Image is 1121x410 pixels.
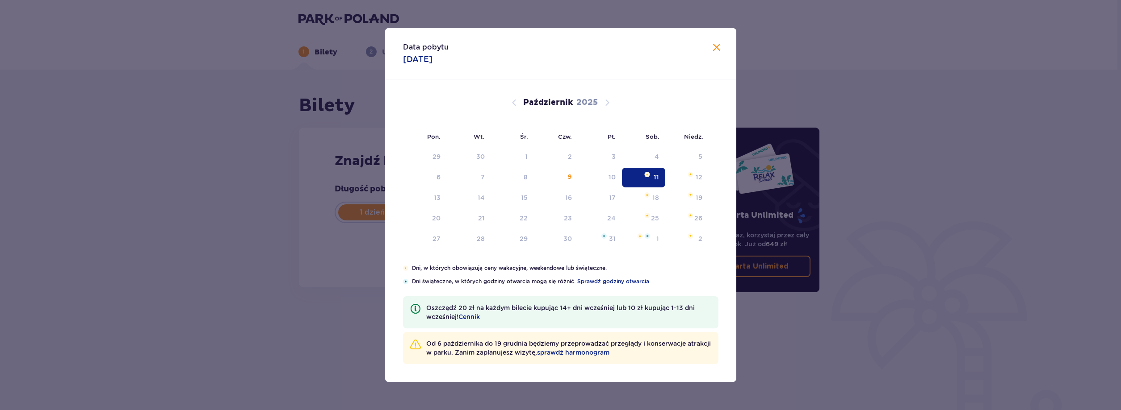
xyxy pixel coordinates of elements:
div: 14 [478,193,485,202]
td: środa, 29 października 2025 [491,229,534,249]
div: 1 [525,152,528,161]
div: 9 [567,173,572,182]
td: Data niedostępna. środa, 8 października 2025 [491,168,534,187]
td: Data niedostępna. wtorek, 7 października 2025 [447,168,491,187]
td: wtorek, 21 października 2025 [447,209,491,228]
img: Pomarańczowa gwiazdka [644,172,650,177]
td: Data niedostępna. piątek, 3 października 2025 [578,147,622,167]
div: 7 [481,173,485,182]
img: Niebieska gwiazdka [645,233,650,239]
div: 3 [612,152,616,161]
td: Data niedostępna. niedziela, 5 października 2025 [665,147,709,167]
td: niedziela, 2 listopada 2025 [665,229,709,249]
small: Czw. [558,133,572,140]
td: sobota, 1 listopada 2025 [622,229,665,249]
button: Zamknij [711,42,722,54]
td: środa, 15 października 2025 [491,188,534,208]
td: czwartek, 23 października 2025 [534,209,578,228]
img: Pomarańczowa gwiazdka [688,213,693,218]
td: Data niedostępna. sobota, 4 października 2025 [622,147,665,167]
td: piątek, 24 października 2025 [578,209,622,228]
button: Następny miesiąc [602,97,613,108]
small: Pt. [608,133,616,140]
div: 22 [520,214,528,223]
img: Niebieska gwiazdka [403,279,408,284]
div: 19 [696,193,702,202]
div: 13 [434,193,441,202]
p: Dni, w których obowiązują ceny wakacyjne, weekendowe lub świąteczne. [412,264,718,272]
td: niedziela, 26 października 2025 [665,209,709,228]
td: poniedziałek, 20 października 2025 [403,209,447,228]
div: 24 [607,214,616,223]
img: Pomarańczowa gwiazdka [688,233,693,239]
img: Pomarańczowa gwiazdka [688,192,693,198]
td: wtorek, 28 października 2025 [447,229,491,249]
td: poniedziałek, 13 października 2025 [403,188,447,208]
div: 15 [521,193,528,202]
div: 11 [654,173,659,182]
td: Data niedostępna. czwartek, 2 października 2025 [534,147,578,167]
div: 17 [609,193,616,202]
td: poniedziałek, 27 października 2025 [403,229,447,249]
img: Niebieska gwiazdka [601,233,607,239]
td: piątek, 31 października 2025 [578,229,622,249]
div: 21 [478,214,485,223]
div: 26 [694,214,702,223]
p: Data pobytu [403,42,449,52]
div: 10 [609,173,616,182]
div: 25 [651,214,659,223]
td: Data zaznaczona. sobota, 11 października 2025 [622,168,665,187]
img: Pomarańczowa gwiazdka [637,233,643,239]
div: 16 [565,193,572,202]
small: Pon. [427,133,441,140]
div: 18 [652,193,659,202]
td: piątek, 17 października 2025 [578,188,622,208]
small: Niedz. [684,133,703,140]
p: Dni świąteczne, w których godziny otwarcia mogą się różnić. [412,277,718,286]
div: 6 [437,173,441,182]
a: sprawdź harmonogram [537,348,609,357]
td: Data niedostępna. wtorek, 30 września 2025 [447,147,491,167]
p: Październik [523,97,573,108]
div: 12 [696,173,702,182]
div: 2 [568,152,572,161]
small: Sob. [646,133,659,140]
td: Data niedostępna. poniedziałek, 29 września 2025 [403,147,447,167]
div: 8 [524,173,528,182]
a: Sprawdź godziny otwarcia [577,277,649,286]
p: Od 6 października do 19 grudnia będziemy przeprowadzać przeglądy i konserwacje atrakcji w parku. ... [426,339,711,357]
div: 30 [476,152,485,161]
td: Data niedostępna. środa, 1 października 2025 [491,147,534,167]
div: 29 [520,234,528,243]
small: Wt. [474,133,484,140]
div: 28 [477,234,485,243]
img: Pomarańczowa gwiazdka [403,265,409,271]
td: niedziela, 12 października 2025 [665,168,709,187]
td: czwartek, 30 października 2025 [534,229,578,249]
div: 27 [432,234,441,243]
div: 4 [655,152,659,161]
p: [DATE] [403,54,432,65]
div: 30 [563,234,572,243]
td: piątek, 10 października 2025 [578,168,622,187]
p: Oszczędź 20 zł na każdym bilecie kupując 14+ dni wcześniej lub 10 zł kupując 1-13 dni wcześniej! [426,303,711,321]
td: środa, 22 października 2025 [491,209,534,228]
td: niedziela, 19 października 2025 [665,188,709,208]
img: Pomarańczowa gwiazdka [644,192,650,198]
div: 2 [698,234,702,243]
div: 31 [609,234,616,243]
button: Poprzedni miesiąc [509,97,520,108]
td: Data niedostępna. poniedziałek, 6 października 2025 [403,168,447,187]
a: Cennik [458,312,480,321]
small: Śr. [520,133,528,140]
td: wtorek, 14 października 2025 [447,188,491,208]
div: 5 [698,152,702,161]
td: sobota, 18 października 2025 [622,188,665,208]
td: czwartek, 9 października 2025 [534,168,578,187]
div: 29 [432,152,441,161]
img: Pomarańczowa gwiazdka [688,172,693,177]
div: 1 [656,234,659,243]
